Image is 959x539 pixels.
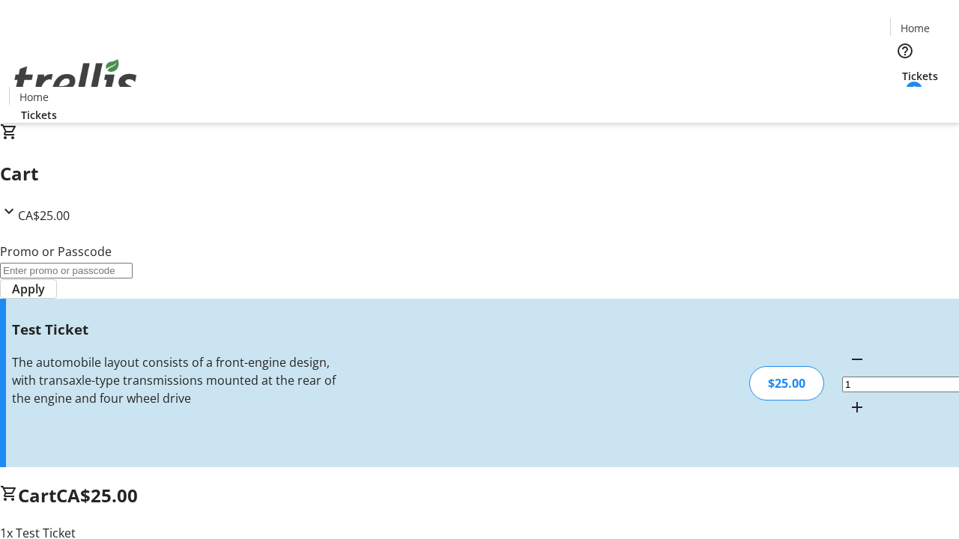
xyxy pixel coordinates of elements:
button: Decrement by one [842,344,872,374]
span: Tickets [902,68,938,84]
h3: Test Ticket [12,319,339,340]
a: Tickets [890,68,950,84]
a: Home [891,20,939,36]
button: Help [890,36,920,66]
span: Apply [12,280,45,298]
div: The automobile layout consists of a front-engine design, with transaxle-type transmissions mounte... [12,353,339,407]
a: Home [10,89,58,105]
button: Increment by one [842,392,872,422]
span: CA$25.00 [18,207,70,224]
button: Cart [890,84,920,114]
span: Home [19,89,49,105]
span: CA$25.00 [56,483,138,508]
span: Home [901,20,930,36]
img: Orient E2E Organization EVafVybPio's Logo [9,43,142,118]
span: Tickets [21,107,57,123]
div: $25.00 [749,366,824,401]
a: Tickets [9,107,69,123]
